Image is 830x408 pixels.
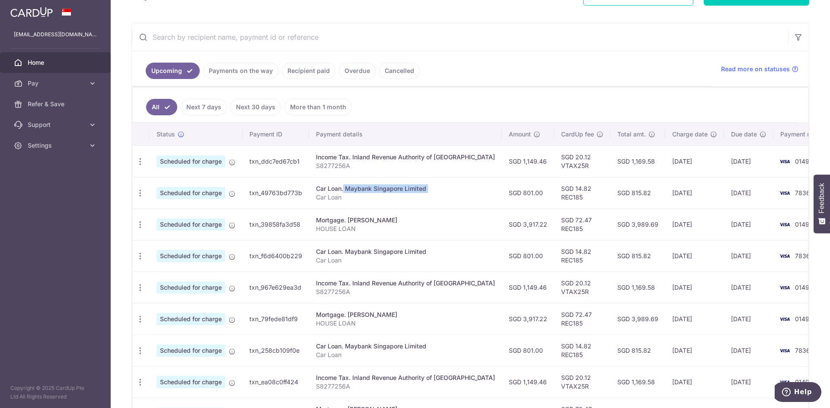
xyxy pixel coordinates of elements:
[156,218,225,231] span: Scheduled for charge
[156,376,225,388] span: Scheduled for charge
[316,216,495,225] div: Mortgage. [PERSON_NAME]
[818,183,826,213] span: Feedback
[156,155,225,168] span: Scheduled for charge
[28,120,85,129] span: Support
[316,382,495,391] p: S8277256A
[776,377,793,387] img: Bank Card
[672,130,708,139] span: Charge date
[316,319,495,328] p: HOUSE LOAN
[795,378,809,386] span: 0149
[230,99,281,115] a: Next 30 days
[795,315,809,323] span: 0149
[316,161,495,170] p: S8277256A
[156,250,225,262] span: Scheduled for charge
[156,345,225,357] span: Scheduled for charge
[665,303,724,335] td: [DATE]
[243,272,309,303] td: txn_967e629ea3d
[243,145,309,177] td: txn_ddc7ed67cb1
[554,335,610,366] td: SGD 14.82 REC185
[724,145,773,177] td: [DATE]
[502,209,554,240] td: SGD 3,917.22
[339,63,376,79] a: Overdue
[665,240,724,272] td: [DATE]
[610,209,665,240] td: SGD 3,989.69
[28,58,85,67] span: Home
[502,335,554,366] td: SGD 801.00
[309,123,502,145] th: Payment details
[502,240,554,272] td: SGD 801.00
[181,99,227,115] a: Next 7 days
[316,310,495,319] div: Mortgage. [PERSON_NAME]
[316,342,495,351] div: Car Loan. Maybank Singapore Limited
[795,284,809,291] span: 0149
[617,130,646,139] span: Total amt.
[776,219,793,230] img: Bank Card
[156,187,225,199] span: Scheduled for charge
[554,240,610,272] td: SGD 14.82 REC185
[610,272,665,303] td: SGD 1,169.58
[509,130,531,139] span: Amount
[554,209,610,240] td: SGD 72.47 REC185
[610,335,665,366] td: SGD 815.82
[724,209,773,240] td: [DATE]
[665,209,724,240] td: [DATE]
[502,366,554,398] td: SGD 1,149.46
[776,282,793,293] img: Bank Card
[665,335,724,366] td: [DATE]
[554,303,610,335] td: SGD 72.47 REC185
[316,288,495,296] p: S8277256A
[610,240,665,272] td: SGD 815.82
[724,335,773,366] td: [DATE]
[132,23,788,51] input: Search by recipient name, payment id or reference
[795,347,810,354] span: 7836
[665,272,724,303] td: [DATE]
[316,351,495,359] p: Car Loan
[721,65,790,73] span: Read more on statuses
[502,177,554,209] td: SGD 801.00
[776,156,793,167] img: Bank Card
[243,177,309,209] td: txn_49763bd773b
[502,145,554,177] td: SGD 1,149.46
[731,130,757,139] span: Due date
[724,240,773,272] td: [DATE]
[156,130,175,139] span: Status
[665,145,724,177] td: [DATE]
[316,279,495,288] div: Income Tax. Inland Revenue Authority of [GEOGRAPHIC_DATA]
[665,177,724,209] td: [DATE]
[724,366,773,398] td: [DATE]
[243,209,309,240] td: txn_39858fa3d58
[775,382,821,404] iframe: Opens a widget where you can find more information
[146,63,200,79] a: Upcoming
[243,366,309,398] td: txn_ea08c0ff424
[724,303,773,335] td: [DATE]
[776,345,793,356] img: Bank Card
[282,63,335,79] a: Recipient paid
[554,272,610,303] td: SGD 20.12 VTAX25R
[243,123,309,145] th: Payment ID
[156,281,225,294] span: Scheduled for charge
[795,189,810,196] span: 7836
[284,99,352,115] a: More than 1 month
[316,193,495,202] p: Car Loan
[610,303,665,335] td: SGD 3,989.69
[316,247,495,256] div: Car Loan. Maybank Singapore Limited
[721,65,798,73] a: Read more on statuses
[243,335,309,366] td: txn_258cb109f0e
[554,366,610,398] td: SGD 20.12 VTAX25R
[243,303,309,335] td: txn_79fede81df9
[316,225,495,233] p: HOUSE LOAN
[502,272,554,303] td: SGD 1,149.46
[561,130,594,139] span: CardUp fee
[28,141,85,150] span: Settings
[316,153,495,161] div: Income Tax. Inland Revenue Authority of [GEOGRAPHIC_DATA]
[724,177,773,209] td: [DATE]
[316,256,495,265] p: Car Loan
[554,177,610,209] td: SGD 14.82 REC185
[203,63,278,79] a: Payments on the way
[502,303,554,335] td: SGD 3,917.22
[665,366,724,398] td: [DATE]
[316,184,495,193] div: Car Loan. Maybank Singapore Limited
[776,314,793,324] img: Bank Card
[554,145,610,177] td: SGD 20.12 VTAX25R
